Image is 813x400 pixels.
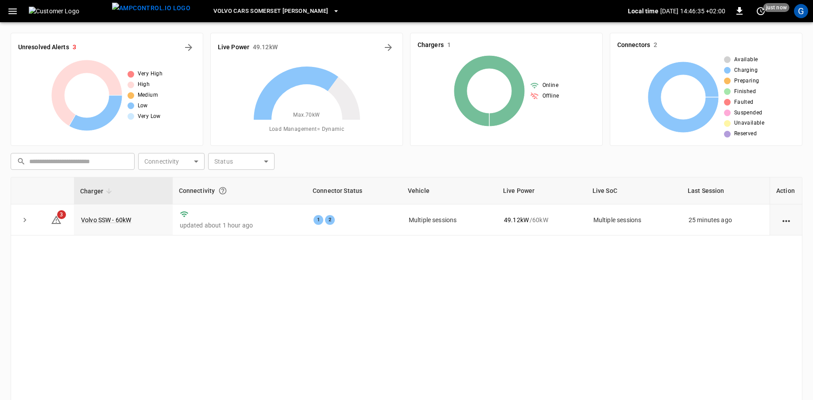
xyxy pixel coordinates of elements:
[617,40,650,50] h6: Connectors
[770,177,802,204] th: Action
[734,129,757,138] span: Reserved
[29,7,108,16] img: Customer Logo
[586,204,681,235] td: Multiple sessions
[654,40,657,50] h6: 2
[418,40,444,50] h6: Chargers
[781,216,792,224] div: action cell options
[402,177,497,204] th: Vehicle
[542,81,558,90] span: Online
[18,213,31,227] button: expand row
[73,43,76,52] h6: 3
[681,177,770,204] th: Last Session
[763,3,790,12] span: just now
[542,92,559,101] span: Offline
[179,183,300,199] div: Connectivity
[138,91,158,100] span: Medium
[269,125,345,134] span: Load Management = Dynamic
[586,177,681,204] th: Live SoC
[57,210,66,219] span: 3
[734,77,759,86] span: Preparing
[213,6,328,16] span: Volvo Cars Somerset [PERSON_NAME]
[504,216,579,224] div: / 60 kW
[306,177,402,204] th: Connector Status
[754,4,768,18] button: set refresh interval
[138,112,161,121] span: Very Low
[681,204,770,235] td: 25 minutes ago
[112,3,190,14] img: ampcontrol.io logo
[138,70,163,78] span: Very High
[660,7,725,16] p: [DATE] 14:46:35 +02:00
[81,216,131,224] a: Volvo SSW - 60kW
[182,40,196,55] button: All Alerts
[734,87,756,96] span: Finished
[180,221,299,230] p: updated about 1 hour ago
[402,204,497,235] td: Multiple sessions
[51,216,62,223] a: 3
[138,80,150,89] span: High
[794,4,808,18] div: profile-icon
[215,183,231,199] button: Connection between the charger and our software.
[218,43,249,52] h6: Live Power
[628,7,658,16] p: Local time
[253,43,278,52] h6: 49.12 kW
[210,3,343,20] button: Volvo Cars Somerset [PERSON_NAME]
[504,216,529,224] p: 49.12 kW
[734,98,754,107] span: Faulted
[734,66,758,75] span: Charging
[734,55,758,64] span: Available
[497,177,586,204] th: Live Power
[447,40,451,50] h6: 1
[80,186,115,196] span: Charger
[325,215,335,225] div: 2
[138,102,148,110] span: Low
[734,109,763,118] span: Suspended
[18,43,69,52] h6: Unresolved Alerts
[734,119,764,128] span: Unavailable
[314,215,323,225] div: 1
[293,111,320,120] span: Max. 70 kW
[381,40,395,55] button: Energy Overview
